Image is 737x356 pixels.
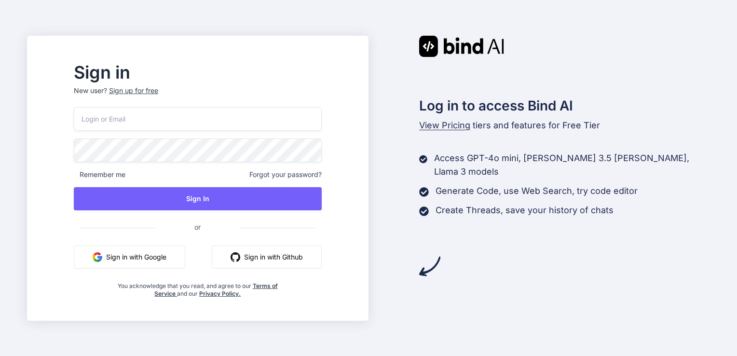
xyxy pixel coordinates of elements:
h2: Sign in [74,65,322,80]
img: github [231,252,240,262]
span: Remember me [74,170,125,179]
a: Privacy Policy. [199,290,241,297]
button: Sign in with Github [212,246,322,269]
p: New user? [74,86,322,107]
input: Login or Email [74,107,322,131]
div: You acknowledge that you read, and agree to our and our [115,276,280,298]
img: Bind AI logo [419,36,504,57]
span: or [156,215,239,239]
button: Sign In [74,187,322,210]
p: Access GPT-4o mini, [PERSON_NAME] 3.5 [PERSON_NAME], Llama 3 models [434,151,710,178]
h2: Log in to access Bind AI [419,96,710,116]
div: Sign up for free [109,86,158,96]
a: Terms of Service [154,282,278,297]
button: Sign in with Google [74,246,185,269]
img: arrow [419,256,440,277]
img: google [93,252,102,262]
span: Forgot your password? [249,170,322,179]
span: View Pricing [419,120,470,130]
p: Generate Code, use Web Search, try code editor [436,184,638,198]
p: tiers and features for Free Tier [419,119,710,132]
p: Create Threads, save your history of chats [436,204,614,217]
